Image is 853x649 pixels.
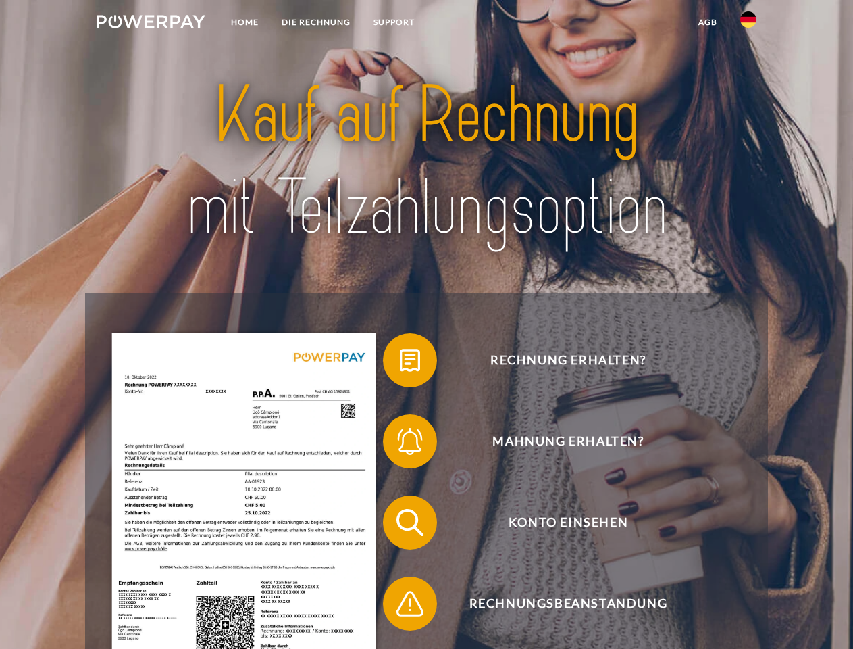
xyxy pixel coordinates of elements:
img: qb_bill.svg [393,343,427,377]
button: Konto einsehen [383,496,734,550]
img: logo-powerpay-white.svg [97,15,205,28]
img: qb_search.svg [393,506,427,539]
span: Rechnung erhalten? [403,333,733,387]
img: title-powerpay_de.svg [129,65,724,259]
span: Rechnungsbeanstandung [403,577,733,631]
button: Rechnungsbeanstandung [383,577,734,631]
span: Konto einsehen [403,496,733,550]
a: SUPPORT [362,10,426,34]
img: de [740,11,756,28]
img: qb_bell.svg [393,425,427,458]
a: agb [687,10,729,34]
button: Mahnung erhalten? [383,414,734,468]
a: DIE RECHNUNG [270,10,362,34]
span: Mahnung erhalten? [403,414,733,468]
a: Home [219,10,270,34]
img: qb_warning.svg [393,587,427,621]
button: Rechnung erhalten? [383,333,734,387]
